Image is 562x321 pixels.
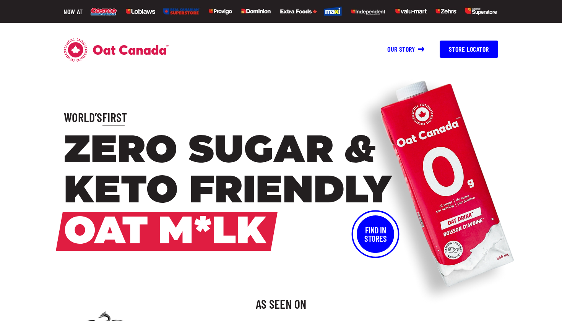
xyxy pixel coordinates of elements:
h1: Zero Sugar & Keto Friendly [64,132,498,253]
a: Store Locator [432,46,498,53]
span: Oat M*lk [64,212,266,251]
button: Find InStores [357,215,394,253]
button: Store Locator [440,41,498,58]
span: First [102,110,127,124]
h4: NOW AT [63,7,83,16]
a: Our story [387,45,424,53]
h3: As Seen On [64,296,498,312]
h3: World’s [64,109,498,125]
